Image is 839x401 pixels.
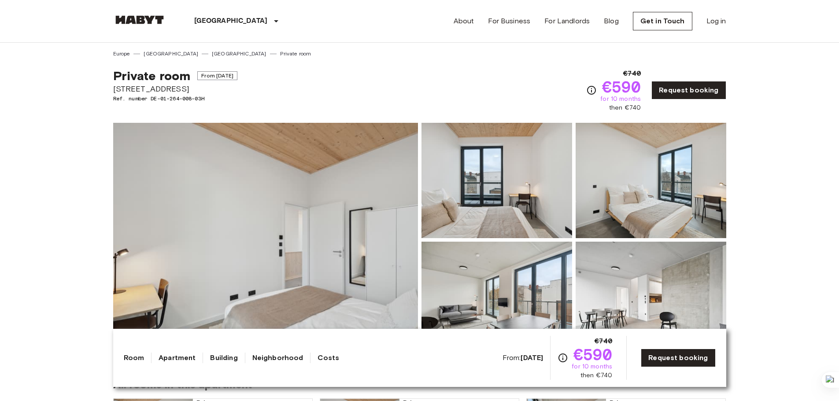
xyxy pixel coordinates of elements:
[421,123,572,238] img: Picture of unit DE-01-264-008-03H
[595,336,613,346] span: €740
[573,346,613,362] span: €590
[651,81,726,99] a: Request booking
[113,68,191,83] span: Private room
[194,16,268,26] p: [GEOGRAPHIC_DATA]
[633,12,692,30] a: Get in Touch
[488,16,530,26] a: For Business
[706,16,726,26] a: Log in
[604,16,619,26] a: Blog
[113,123,418,357] img: Marketing picture of unit DE-01-264-008-03H
[580,371,612,380] span: then €740
[558,353,568,363] svg: Check cost overview for full price breakdown. Please note that discounts apply to new joiners onl...
[210,353,237,363] a: Building
[576,242,726,357] img: Picture of unit DE-01-264-008-03H
[641,349,715,367] a: Request booking
[159,353,196,363] a: Apartment
[212,50,266,58] a: [GEOGRAPHIC_DATA]
[197,71,237,80] span: From [DATE]
[318,353,339,363] a: Costs
[113,15,166,24] img: Habyt
[113,95,237,103] span: Ref. number DE-01-264-008-03H
[124,353,144,363] a: Room
[544,16,590,26] a: For Landlords
[600,95,641,103] span: for 10 months
[280,50,311,58] a: Private room
[576,123,726,238] img: Picture of unit DE-01-264-008-03H
[252,353,303,363] a: Neighborhood
[454,16,474,26] a: About
[503,353,543,363] span: From:
[572,362,612,371] span: for 10 months
[586,85,597,96] svg: Check cost overview for full price breakdown. Please note that discounts apply to new joiners onl...
[609,103,641,112] span: then €740
[623,68,641,79] span: €740
[144,50,198,58] a: [GEOGRAPHIC_DATA]
[602,79,641,95] span: €590
[113,83,237,95] span: [STREET_ADDRESS]
[113,50,130,58] a: Europe
[521,353,543,362] b: [DATE]
[421,242,572,357] img: Picture of unit DE-01-264-008-03H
